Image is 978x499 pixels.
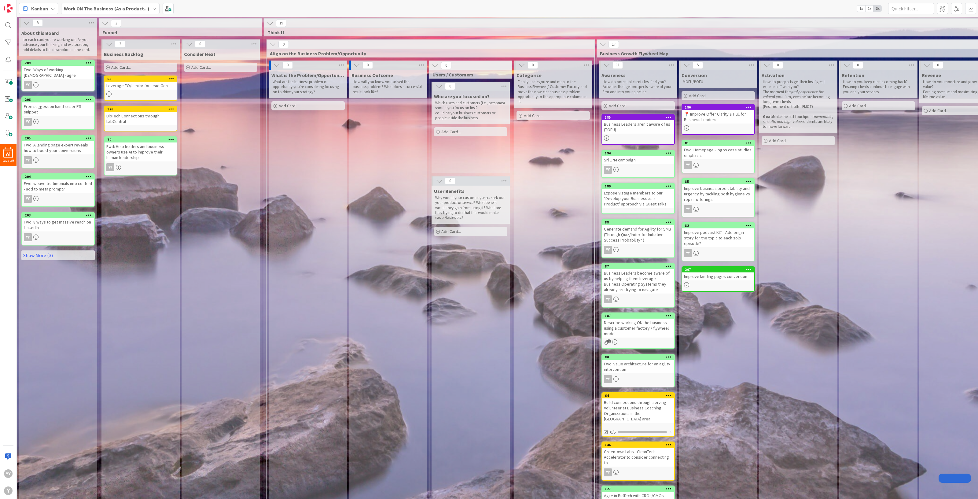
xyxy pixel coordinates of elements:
[763,89,825,99] em: truly experience the value
[4,486,13,495] div: Y
[689,93,708,98] span: Add Card...
[435,111,506,121] p: could be your business customers or people inside the business
[104,51,143,57] span: Business Backlog
[685,105,754,109] div: 186
[273,79,344,94] p: What are the business problem or opportunity you're considering focusing on to drive your strategy?
[517,72,542,78] span: Categorize
[25,98,94,102] div: 206
[763,114,773,119] strong: Goal:
[4,4,13,13] img: Visit kanbanzone.com
[763,114,834,124] em: memorable, smooth, and high-value
[857,6,865,12] span: 1x
[602,120,674,134] div: Business Leaders aren't aware of us (TOFU)
[605,394,674,398] div: 64
[25,175,94,179] div: 204
[21,60,95,91] a: 209Fwd: Ways of working [DEMOGRAPHIC_DATA] - agileYY
[21,30,59,36] span: About this Board
[682,161,754,169] div: YY
[605,151,674,155] div: 194
[435,101,506,111] p: Which users and customers (i.e., personas) should you focus on first?
[601,263,675,308] a: 87Business Leaders become aware of us by helping them leverage Business Operating Systems they al...
[685,179,754,184] div: 85
[111,20,121,27] span: 3
[602,313,674,338] div: 187Describe working ON the business using a customer factory / flywheel model
[107,138,177,142] div: 79
[763,90,834,105] p: The moment they of your firm, even before becoming long-term clients.
[23,37,94,52] p: for each card you're working on, As you advance your thinking and exploration, add details to the...
[762,72,785,78] span: Activation
[602,398,674,423] div: Build connections through serving - Volunteer at Business Coaching Organizations in the [GEOGRAPH...
[682,267,754,272] div: 207
[602,150,674,156] div: 194
[115,40,125,48] span: 3
[21,96,95,130] a: 206Free suggestion hand raiser PS snippetYY
[107,107,177,111] div: 126
[184,51,215,57] span: Consider Next
[105,82,177,90] div: Leverage EO/similar for Lead Gen
[24,118,32,126] div: YY
[602,150,674,164] div: 194Srl LPM campaign
[22,135,94,141] div: 205
[682,104,755,135] a: 186📍 Improve Offer Clarity & Pull for Business Leaders
[682,266,755,292] a: 207Improve landing pages conversion
[105,106,177,112] div: 126
[603,79,674,84] p: How do potential clients first find you?
[602,264,674,294] div: 87Business Leaders become aware of us by helping them leverage Business Operating Systems they al...
[763,104,834,109] p: (First moment of truth - FMOT)
[22,60,94,79] div: 209Fwd: Ways of working [DEMOGRAPHIC_DATA] - agile
[602,468,674,476] div: YY
[22,102,94,116] div: Free suggestion hand raiser PS snippet
[601,392,675,437] a: 64Build connections through serving - Volunteer at Business Coaching Organizations in the [GEOGRA...
[22,218,94,231] div: Fwd: 8 ways to get massive reach on LinkedIn
[608,41,619,48] span: 17
[601,183,675,214] a: 189Expose Vistage members to our "Develop your Business as a Product" approach via Guest Talks
[933,61,943,69] span: 0
[105,142,177,161] div: Fwd: Help leaders and business owners use AI to improve their human leadership
[602,354,674,360] div: 80
[843,79,914,84] p: How do you keep clients coming back?
[605,184,674,188] div: 189
[763,114,834,129] p: Make the first touchpoint so clients are likely to move forward.
[441,129,461,135] span: Add Card...
[21,135,95,168] a: 205Fwd: A landing page expert reveals how to boost your conversionsYY
[773,61,783,69] span: 0
[279,103,298,109] span: Add Card...
[682,267,754,280] div: 207Improve landing pages conversion
[682,179,754,184] div: 85
[602,313,674,319] div: 187
[682,179,754,203] div: 85Improve business predictability and urgency by tackling both hygiene vs repair offerings
[528,61,538,69] span: 0
[769,138,789,143] span: Add Card...
[602,442,674,467] div: 146Greentown Labs - CleanTech Accelerator to consider connecting to
[25,136,94,140] div: 205
[602,295,674,303] div: YY
[601,114,675,145] a: 185Business Leaders aren't aware of us (TOFU)
[105,137,177,142] div: 79
[682,110,754,124] div: 📍 Improve Offer Clarity & Pull for Business Leaders
[24,195,32,203] div: YY
[842,72,864,78] span: Retention
[31,5,48,12] span: Kanban
[888,3,934,14] input: Quick Filter...
[602,156,674,164] div: Srl LPM campaign
[612,61,623,69] span: 11
[351,72,393,78] span: Business Outcome
[684,161,692,169] div: YY
[603,84,674,94] p: Activities that get prospects aware of your firm and into your pipeline.
[22,66,94,79] div: Fwd: Ways of working [DEMOGRAPHIC_DATA] - agile
[601,354,675,387] a: 80Fwd: value architecture for an agility interventionYY
[873,6,882,12] span: 3x
[609,103,628,109] span: Add Card...
[602,393,674,398] div: 64
[22,141,94,154] div: Fwd: A landing page expert reveals how to boost your conversions
[602,360,674,373] div: Fwd: value architecture for an agility intervention
[105,163,177,171] div: YY
[682,223,754,247] div: 82Improve podcast KLT - Add origin story for the topic to each solo episode?
[104,136,177,176] a: 79Fwd: Help leaders and business owners use AI to improve their human leadershipYY
[24,233,32,241] div: YY
[607,339,611,343] span: 1
[763,79,834,90] p: How do prospects get their first "great experience" with you?
[849,103,869,109] span: Add Card...
[195,40,205,48] span: 0
[682,178,755,217] a: 85Improve business predictability and urgency by tackling both hygiene vs repair offeringsYY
